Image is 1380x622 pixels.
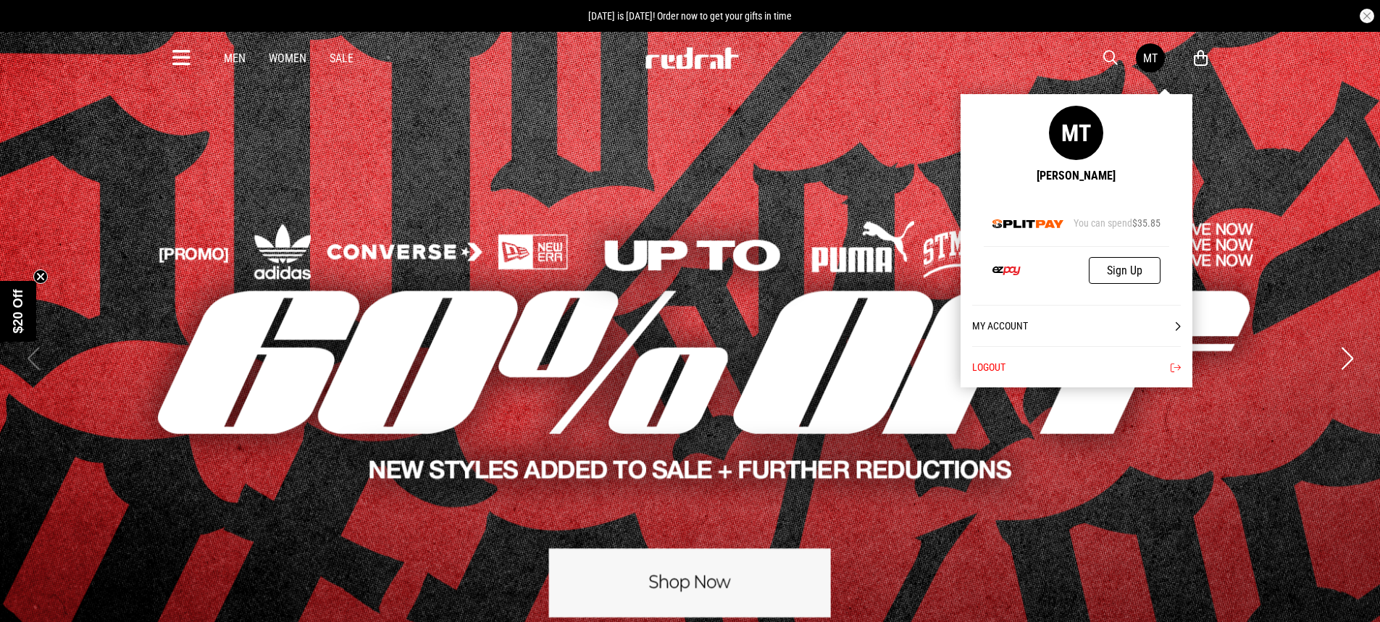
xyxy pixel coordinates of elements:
img: Splitpay [992,219,1065,228]
a: Sale [330,51,354,65]
div: MT [1143,51,1158,65]
button: Close teaser [33,269,48,284]
span: [DATE] is [DATE]! Order now to get your gifts in time [588,10,792,22]
span: $20 Off [11,289,25,333]
button: Previous slide [23,342,43,374]
div: MT [1049,106,1103,160]
div: [PERSON_NAME] [1037,169,1116,182]
a: Women [269,51,306,65]
img: Redrat logo [644,47,740,69]
div: You can spend [1074,217,1161,229]
img: Ezpay [992,266,1021,275]
button: Next slide [1337,342,1357,374]
button: Logout [972,346,1181,387]
a: My Account [972,305,1181,346]
a: Sign Up [1089,257,1161,284]
a: Men [224,51,246,65]
span: $35.85 [1132,217,1161,229]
